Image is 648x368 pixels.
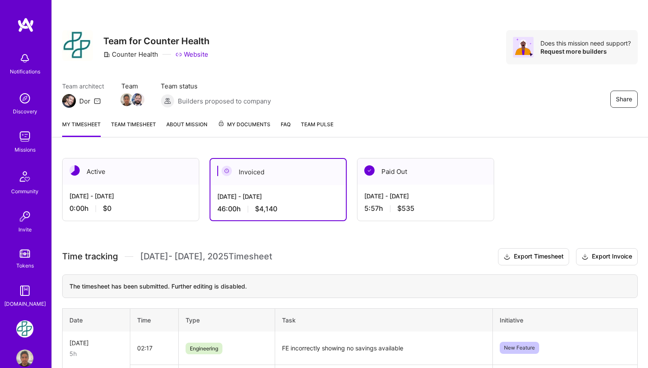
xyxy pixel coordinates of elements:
img: User Avatar [16,350,33,367]
img: tokens [20,249,30,258]
div: [DATE] - [DATE] [69,192,192,201]
span: Team architect [62,82,104,91]
div: 0:00 h [69,204,192,213]
div: Missions [15,145,36,154]
div: Community [11,187,39,196]
div: Discovery [13,107,37,116]
a: Team Member Avatar [121,92,132,107]
div: Notifications [10,67,40,76]
a: Team Pulse [301,120,333,137]
img: Company Logo [62,30,93,61]
a: Team timesheet [111,120,156,137]
span: $4,140 [255,204,277,213]
button: Share [610,91,638,108]
div: Invite [18,225,32,234]
i: icon Download [582,252,588,262]
div: Invoiced [210,159,346,185]
img: discovery [16,90,33,107]
span: Share [616,95,632,103]
div: [DATE] - [DATE] [217,192,339,201]
span: Time tracking [62,251,118,262]
img: logo [17,17,34,33]
img: teamwork [16,128,33,145]
span: Engineering [186,343,222,354]
span: Team [121,82,144,91]
span: [DATE] - [DATE] , 2025 Timesheet [140,251,272,262]
div: Dor [79,97,90,106]
div: [DATE] - [DATE] [364,192,487,201]
h3: Team for Counter Health [103,36,210,46]
button: Export Invoice [576,248,638,265]
i: icon Download [504,252,510,262]
img: guide book [16,282,33,299]
img: Avatar [513,37,534,58]
th: Type [178,308,275,332]
th: Initiative [492,308,637,332]
div: [DOMAIN_NAME] [4,299,46,308]
span: $0 [103,204,111,213]
a: FAQ [281,120,291,137]
span: Team status [161,82,271,91]
th: Time [130,308,178,332]
div: Request more builders [540,47,631,55]
a: Team Member Avatar [132,92,144,107]
button: Export Timesheet [498,248,569,265]
img: bell [16,50,33,67]
div: 46:00 h [217,204,339,213]
th: Task [275,308,492,332]
a: User Avatar [14,350,36,367]
span: Builders proposed to company [178,97,271,106]
span: $535 [397,204,414,213]
a: Website [175,50,208,59]
span: New Feature [500,342,539,354]
td: FE incorrectly showing no savings available [275,332,492,365]
a: About Mission [166,120,207,137]
div: Does this mission need support? [540,39,631,47]
div: The timesheet has been submitted. Further editing is disabled. [62,274,638,298]
img: Team Member Avatar [132,93,144,106]
img: Invoiced [222,166,232,176]
div: Active [63,158,199,185]
img: Active [69,165,80,176]
td: 02:17 [130,332,178,365]
img: Community [15,166,35,187]
div: 5:57 h [364,204,487,213]
span: Team Pulse [301,121,333,128]
div: [DATE] [69,338,123,347]
img: Builders proposed to company [161,94,174,108]
span: My Documents [218,120,270,129]
div: Tokens [16,261,34,270]
div: 5h [69,349,123,358]
i: icon Mail [94,97,101,104]
th: Date [63,308,130,332]
a: My Documents [218,120,270,137]
img: Paid Out [364,165,375,176]
a: Counter Health: Team for Counter Health [14,320,36,338]
div: Counter Health [103,50,158,59]
img: Invite [16,208,33,225]
a: My timesheet [62,120,101,137]
i: icon CompanyGray [103,51,110,58]
img: Team Architect [62,94,76,108]
div: Paid Out [357,158,494,185]
img: Counter Health: Team for Counter Health [16,320,33,338]
img: Team Member Avatar [120,93,133,106]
